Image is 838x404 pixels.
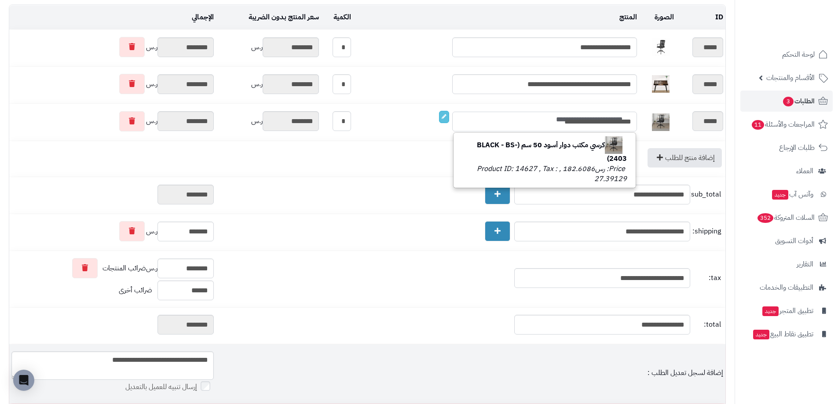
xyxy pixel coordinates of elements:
div: ر.س [11,111,214,131]
img: 1755518436-1-40x40.jpg [652,75,670,93]
td: سعر المنتج بدون الضريبة [216,5,321,29]
td: الصورة [639,5,676,29]
span: طلبات الإرجاع [779,142,815,154]
div: ر.س [11,221,214,241]
a: وآتس آبجديد [740,184,833,205]
small: Price: رس182.6086 , Product ID: 14627 , Tax : 27.39129 [477,164,627,184]
span: جديد [772,190,788,200]
span: الطلبات [782,95,815,107]
span: sub_total: [692,189,721,200]
div: Open Intercom Messenger [13,370,34,391]
img: 1756110358-110102090197%20(1)-40x40.jpg [652,113,670,131]
div: إضافة لسجل تعديل الطلب : [218,368,723,378]
input: إرسال تنبيه للعميل بالتعديل [201,381,210,391]
a: طلبات الإرجاع [740,137,833,158]
div: ر.س [218,111,319,131]
td: ID [676,5,725,29]
span: ضرائب أخرى [119,285,152,295]
span: أدوات التسويق [775,235,813,247]
span: ضرائب المنتجات [102,263,146,273]
a: الطلبات3 [740,91,833,112]
div: ر.س [11,37,214,57]
a: السلات المتروكة352 [740,207,833,228]
div: ر.س [11,258,214,278]
div: ر.س [11,74,214,94]
img: logo-2.png [778,25,830,43]
span: وآتس آب [771,188,813,200]
span: لوحة التحكم [782,48,815,61]
span: التقارير [797,258,813,270]
a: تطبيق نقاط البيعجديد [740,324,833,345]
span: 11 [752,120,764,130]
span: التطبيقات والخدمات [760,281,813,294]
a: تطبيق المتجرجديد [740,300,833,321]
td: المنتج [353,5,639,29]
span: الأقسام والمنتجات [766,72,815,84]
a: المراجعات والأسئلة11 [740,114,833,135]
a: العملاء [740,160,833,182]
a: إضافة منتج للطلب [648,148,722,167]
div: ر.س [218,74,319,94]
label: إرسال تنبيه للعميل بالتعديل [125,382,214,392]
div: ر.س [218,37,319,57]
a: أدوات التسويق [740,230,833,251]
span: تطبيق نقاط البيع [752,328,813,340]
td: الكمية [321,5,353,29]
span: تطبيق المتجر [761,305,813,317]
td: الإجمالي [9,5,216,29]
a: التقارير [740,254,833,275]
a: التطبيقات والخدمات [740,277,833,298]
span: جديد [762,306,779,316]
span: 352 [757,213,773,223]
span: السلات المتروكة [757,211,815,224]
span: المراجعات والأسئلة [751,118,815,131]
span: 3 [783,97,794,106]
span: total: [692,320,721,330]
b: كرسي مكتب دوار أسود 50 سم (BLACK - BS-2403) [477,140,627,164]
span: العملاء [796,165,813,177]
img: 1756110358-110102090197%20(1)-40x40.jpg [605,136,622,154]
span: جديد [753,330,769,339]
span: shipping: [692,226,721,237]
img: 1731241872-110102090196-40x40.jpg [652,38,670,56]
a: لوحة التحكم [740,44,833,65]
span: tax: [692,273,721,283]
